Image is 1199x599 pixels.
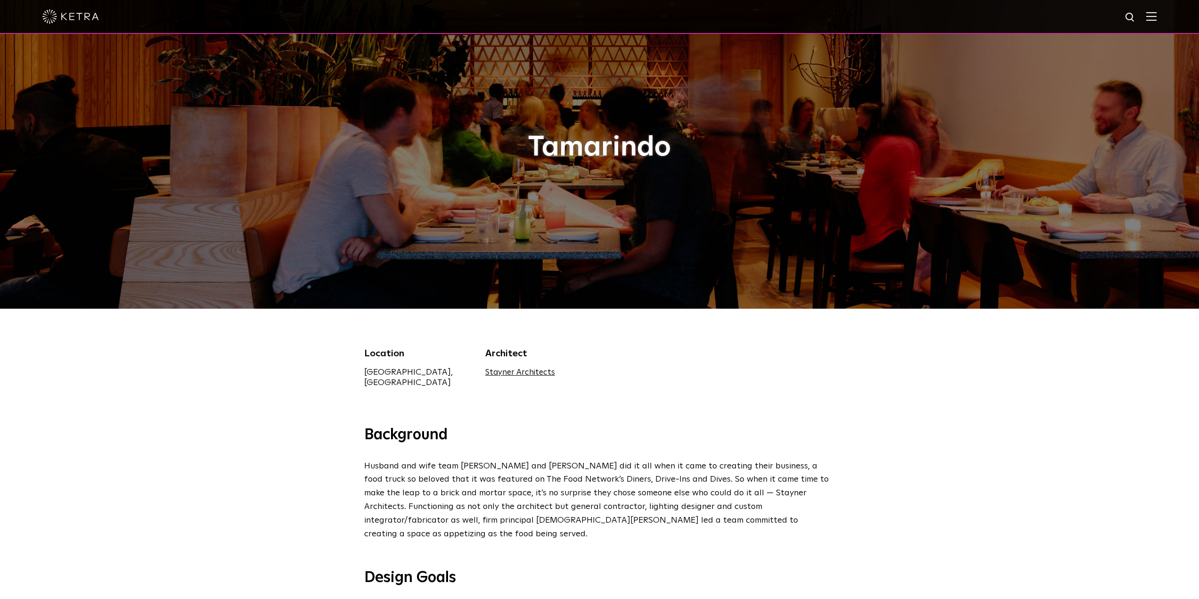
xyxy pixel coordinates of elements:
[485,369,555,377] a: Stayner Architects
[364,346,472,361] div: Location
[364,426,835,445] h3: Background
[1125,12,1136,24] img: search icon
[364,132,835,163] h1: Tamarindo
[1146,12,1157,21] img: Hamburger%20Nav.svg
[364,367,472,388] div: [GEOGRAPHIC_DATA], [GEOGRAPHIC_DATA]
[364,460,831,555] p: Husband and wife team [PERSON_NAME] and [PERSON_NAME] did it all when it came to creating their b...
[42,9,99,24] img: ketra-logo-2019-white
[364,568,835,588] h3: Design Goals
[485,346,593,361] div: Architect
